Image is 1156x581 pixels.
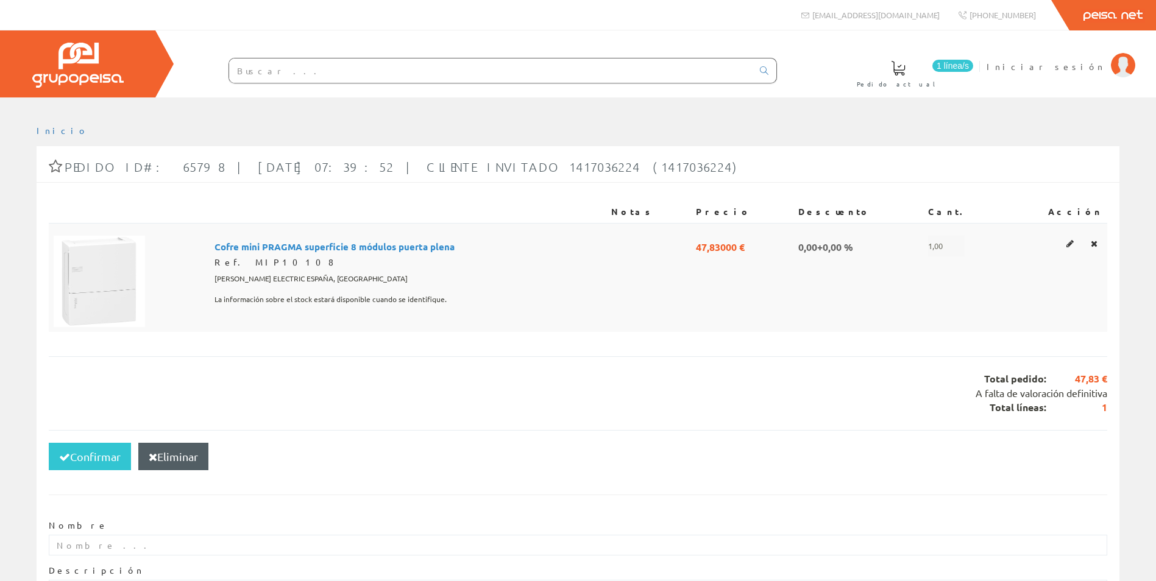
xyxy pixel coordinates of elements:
[798,236,853,256] span: 0,00+0,00 %
[812,10,940,20] span: [EMAIL_ADDRESS][DOMAIN_NAME]
[138,443,208,471] button: Eliminar
[976,387,1107,399] span: A falta de valoración definitiva
[1046,401,1107,415] span: 1
[1063,236,1077,252] a: Editar
[49,519,108,532] label: Nombre
[923,201,1005,223] th: Cant.
[987,51,1135,62] a: Iniciar sesión
[215,256,602,269] div: Ref. MIP10108
[65,160,742,174] span: Pedido ID#: 65798 | [DATE] 07:39:52 | Cliente Invitado 1417036224 (1417036224)
[845,51,976,95] a: 1 línea/s Pedido actual
[857,78,940,90] span: Pedido actual
[37,125,88,136] a: Inicio
[49,443,131,471] button: Confirmar
[696,236,745,256] span: 47,83000 €
[49,535,1107,555] input: Nombre ...
[49,356,1107,430] div: Total pedido: Total líneas:
[928,236,965,256] span: 1,00
[793,201,923,223] th: Descuento
[54,236,145,327] img: Foto artículo Cofre mini PRAGMA superficie 8 módulos puerta plena (150x150)
[1005,201,1107,223] th: Acción
[215,269,408,289] span: [PERSON_NAME] ELECTRIC ESPAÑA, [GEOGRAPHIC_DATA]
[229,58,753,83] input: Buscar ...
[970,10,1036,20] span: [PHONE_NUMBER]
[32,43,124,88] img: Grupo Peisa
[932,60,973,72] span: 1 línea/s
[606,201,690,223] th: Notas
[1046,372,1107,386] span: 47,83 €
[987,60,1105,72] span: Iniciar sesión
[1087,236,1101,252] a: Eliminar
[691,201,793,223] th: Precio
[215,289,447,310] span: La información sobre el stock estará disponible cuando se identifique.
[215,236,455,256] span: Cofre mini PRAGMA superficie 8 módulos puerta plena
[49,565,144,577] label: Descripción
